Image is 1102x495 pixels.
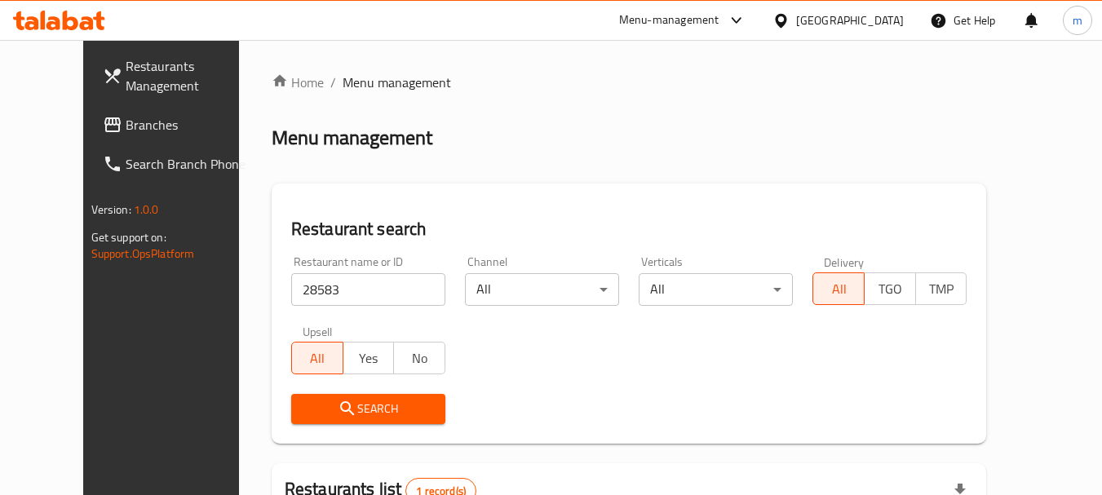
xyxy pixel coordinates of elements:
a: Support.OpsPlatform [91,243,195,264]
span: TGO [871,277,909,301]
button: TGO [864,272,916,305]
span: Get support on: [91,227,166,248]
button: All [812,272,865,305]
nav: breadcrumb [272,73,987,92]
a: Search Branch Phone [90,144,268,183]
label: Upsell [303,325,333,337]
a: Branches [90,105,268,144]
span: TMP [923,277,961,301]
span: No [401,347,439,370]
button: TMP [915,272,967,305]
button: Search [291,394,445,424]
span: All [820,277,858,301]
a: Restaurants Management [90,46,268,105]
div: All [465,273,619,306]
button: Yes [343,342,395,374]
h2: Restaurant search [291,217,967,241]
button: All [291,342,343,374]
label: Delivery [824,256,865,267]
span: All [299,347,337,370]
button: No [393,342,445,374]
h2: Menu management [272,125,432,151]
span: Version: [91,199,131,220]
div: [GEOGRAPHIC_DATA] [796,11,904,29]
span: 1.0.0 [134,199,159,220]
input: Search for restaurant name or ID.. [291,273,445,306]
span: Search Branch Phone [126,154,254,174]
span: Menu management [343,73,451,92]
a: Home [272,73,324,92]
li: / [330,73,336,92]
span: Yes [350,347,388,370]
span: m [1073,11,1082,29]
div: All [639,273,793,306]
span: Branches [126,115,254,135]
span: Search [304,399,432,419]
div: Menu-management [619,11,719,30]
span: Restaurants Management [126,56,254,95]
